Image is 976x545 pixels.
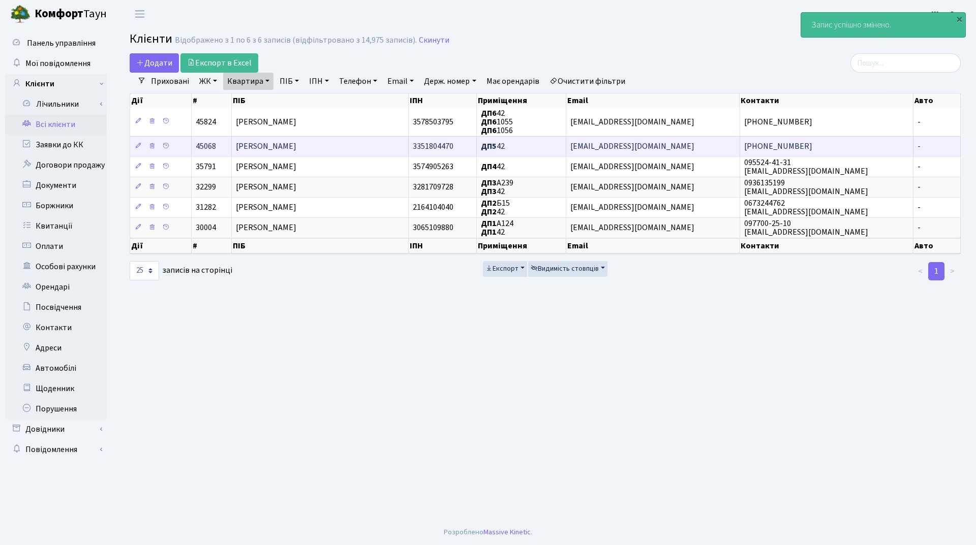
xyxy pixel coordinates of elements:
[5,439,107,460] a: Повідомлення
[740,238,913,253] th: Контакти
[413,182,453,193] span: 3281709728
[570,141,694,152] span: [EMAIL_ADDRESS][DOMAIN_NAME]
[130,261,159,280] select: записів на сторінці
[566,238,740,253] th: Email
[196,182,216,193] span: 32299
[223,73,273,90] a: Квартира
[413,202,453,213] span: 2164104040
[335,73,381,90] a: Телефон
[35,6,107,23] span: Таун
[481,177,513,197] span: А239 42
[5,297,107,317] a: Посвідчення
[481,177,497,188] b: ДП3
[383,73,418,90] a: Email
[192,238,232,253] th: #
[570,222,694,234] span: [EMAIL_ADDRESS][DOMAIN_NAME]
[236,116,296,127] span: [PERSON_NAME]
[5,196,107,216] a: Боржники
[130,53,179,73] a: Додати
[744,157,868,177] span: 095524-41-31 [EMAIL_ADDRESS][DOMAIN_NAME]
[5,358,107,378] a: Автомобілі
[477,238,566,253] th: Приміщення
[931,9,964,20] b: Щур С. -.
[5,399,107,419] a: Порушення
[130,93,192,108] th: Дії
[483,527,531,537] a: Massive Kinetic
[409,238,477,253] th: ІПН
[5,317,107,338] a: Контакти
[5,257,107,277] a: Особові рахунки
[918,202,921,213] span: -
[570,162,694,173] span: [EMAIL_ADDRESS][DOMAIN_NAME]
[413,222,453,234] span: 3065109880
[5,135,107,155] a: Заявки до КК
[232,93,409,108] th: ПІБ
[481,162,505,173] span: 42
[419,36,449,45] a: Скинути
[481,116,497,127] b: ДП6
[744,198,868,217] span: 0673244762 [EMAIL_ADDRESS][DOMAIN_NAME]
[236,182,296,193] span: [PERSON_NAME]
[192,93,232,108] th: #
[5,114,107,135] a: Всі клієнти
[276,73,303,90] a: ПІБ
[570,202,694,213] span: [EMAIL_ADDRESS][DOMAIN_NAME]
[5,74,107,94] a: Клієнти
[25,58,90,69] span: Мої повідомлення
[10,4,30,24] img: logo.png
[175,36,417,45] div: Відображено з 1 по 6 з 6 записів (відфільтровано з 14,975 записів).
[913,93,961,108] th: Авто
[918,116,921,127] span: -
[913,238,961,253] th: Авто
[545,73,629,90] a: Очистити фільтри
[136,57,172,69] span: Додати
[928,262,944,280] a: 1
[180,53,258,73] a: Експорт в Excel
[195,73,221,90] a: ЖК
[236,222,296,234] span: [PERSON_NAME]
[528,261,607,277] button: Видимість стовпців
[5,419,107,439] a: Довідники
[413,141,453,152] span: 3351804470
[918,141,921,152] span: -
[5,33,107,53] a: Панель управління
[5,277,107,297] a: Орендарі
[481,218,497,229] b: ДП1
[236,202,296,213] span: [PERSON_NAME]
[196,116,216,127] span: 45824
[566,93,740,108] th: Email
[481,198,510,217] span: Б15 42
[130,261,232,280] label: записів на сторінці
[481,218,513,238] span: А124 42
[232,238,409,253] th: ПІБ
[413,162,453,173] span: 3574905263
[420,73,480,90] a: Держ. номер
[5,338,107,358] a: Адреси
[740,93,913,108] th: Контакти
[485,264,518,274] span: Експорт
[744,116,812,127] span: [PHONE_NUMBER]
[481,206,497,217] b: ДП2
[5,53,107,74] a: Мої повідомлення
[483,261,527,277] button: Експорт
[744,218,868,238] span: 097700-25-10 [EMAIL_ADDRESS][DOMAIN_NAME]
[931,8,964,20] a: Щур С. -.
[305,73,333,90] a: ІПН
[570,116,694,127] span: [EMAIL_ADDRESS][DOMAIN_NAME]
[918,222,921,234] span: -
[409,93,477,108] th: ІПН
[481,141,505,152] span: 42
[5,155,107,175] a: Договори продажу
[744,141,812,152] span: [PHONE_NUMBER]
[413,116,453,127] span: 3578503795
[801,13,965,37] div: Запис успішно змінено.
[570,182,694,193] span: [EMAIL_ADDRESS][DOMAIN_NAME]
[35,6,83,22] b: Комфорт
[918,182,921,193] span: -
[477,93,566,108] th: Приміщення
[481,186,497,197] b: ДП3
[196,222,216,234] span: 30004
[481,125,497,137] b: ДП6
[196,202,216,213] span: 31282
[236,141,296,152] span: [PERSON_NAME]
